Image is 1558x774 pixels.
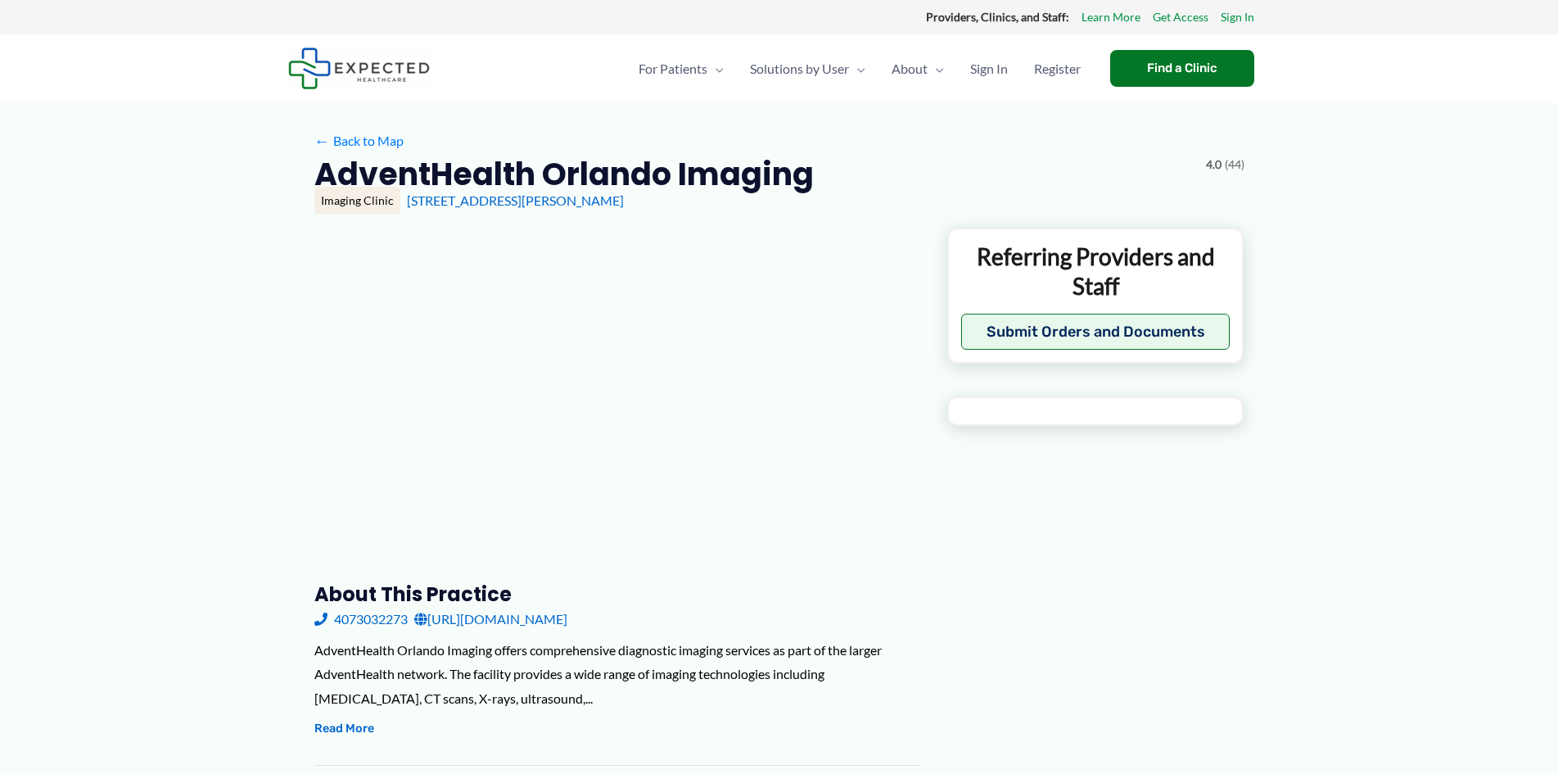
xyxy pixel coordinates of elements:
a: Get Access [1153,7,1208,28]
div: Imaging Clinic [314,187,400,215]
a: [URL][DOMAIN_NAME] [414,607,567,631]
nav: Primary Site Navigation [625,40,1094,97]
a: Sign In [1221,7,1254,28]
span: ← [314,133,330,148]
a: Solutions by UserMenu Toggle [737,40,878,97]
span: 4.0 [1206,154,1222,175]
a: ←Back to Map [314,129,404,153]
span: Menu Toggle [928,40,944,97]
a: Register [1021,40,1094,97]
h2: AdventHealth Orlando Imaging [314,154,814,194]
strong: Providers, Clinics, and Staff: [926,10,1069,24]
h3: About this practice [314,582,921,607]
div: AdventHealth Orlando Imaging offers comprehensive diagnostic imaging services as part of the larg... [314,638,921,711]
span: About [892,40,928,97]
span: Sign In [970,40,1008,97]
span: Register [1034,40,1081,97]
span: Menu Toggle [707,40,724,97]
a: AboutMenu Toggle [878,40,957,97]
a: Sign In [957,40,1021,97]
a: 4073032273 [314,607,408,631]
span: Menu Toggle [849,40,865,97]
span: For Patients [639,40,707,97]
span: Solutions by User [750,40,849,97]
button: Submit Orders and Documents [961,314,1231,350]
span: (44) [1225,154,1244,175]
img: Expected Healthcare Logo - side, dark font, small [288,48,430,89]
button: Read More [314,719,374,739]
a: [STREET_ADDRESS][PERSON_NAME] [407,192,624,208]
p: Referring Providers and Staff [961,242,1231,301]
a: Find a Clinic [1110,50,1254,87]
a: Learn More [1082,7,1140,28]
a: For PatientsMenu Toggle [625,40,737,97]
